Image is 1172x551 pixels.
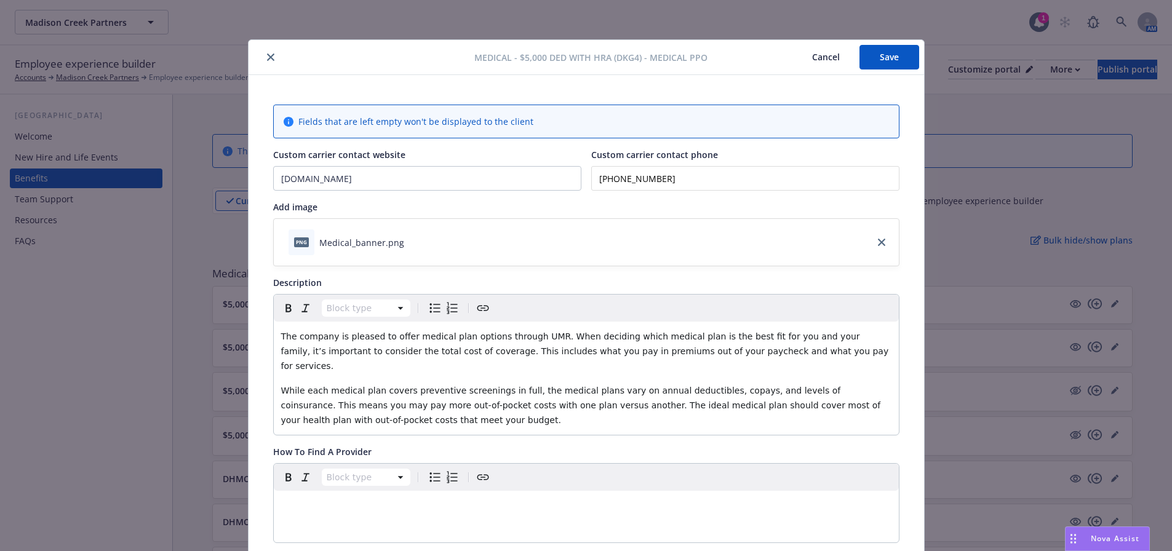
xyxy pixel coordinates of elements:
button: Cancel [792,45,859,69]
input: Add custom carrier contact website [274,167,581,190]
button: Save [859,45,919,69]
span: Description [273,277,322,288]
div: toggle group [426,299,461,317]
button: Italic [297,299,314,317]
button: Italic [297,469,314,486]
div: toggle group [426,469,461,486]
span: Nova Assist [1091,533,1139,544]
button: Nova Assist [1065,526,1150,551]
span: How To Find A Provider [273,446,372,458]
button: Bulleted list [426,299,444,317]
span: Custom carrier contact website [273,149,405,161]
button: Bold [280,469,297,486]
button: download file [409,236,419,249]
span: The company is pleased to offer medical plan options through UMR. When deciding which medical pla... [281,331,891,371]
button: Block type [322,299,410,317]
div: editable markdown [274,491,899,520]
span: Fields that are left empty won't be displayed to the client [298,115,533,128]
span: Custom carrier contact phone [591,149,718,161]
button: Numbered list [444,299,461,317]
button: Bold [280,299,297,317]
button: Create link [474,469,492,486]
button: Bulleted list [426,469,444,486]
a: close [874,235,889,250]
span: Add image [273,201,317,213]
input: Add custom carrier contact phone [591,166,899,191]
span: While each medical plan covers preventive screenings in full, the medical plans vary on annual de... [281,386,883,425]
div: Drag to move [1066,527,1081,550]
button: Numbered list [444,469,461,486]
button: close [263,50,278,65]
button: Create link [474,299,492,317]
span: png [294,237,309,247]
button: Block type [322,469,410,486]
span: Medical - $5,000 Ded with HRA (DKG4) - Medical PPO [474,51,708,64]
div: editable markdown [274,322,899,435]
div: Medical_banner.png [319,236,404,249]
